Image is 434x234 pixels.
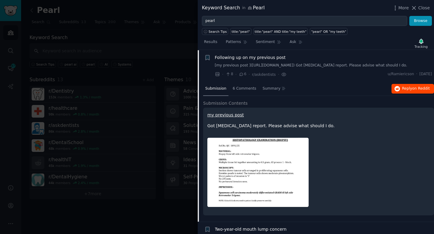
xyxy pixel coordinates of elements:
[412,86,430,91] span: on Reddit
[388,72,414,77] span: u/Ramiericson
[207,138,309,207] img: Following up on my previous post
[233,86,256,91] span: 6 Comments
[215,226,287,232] a: Two-year-old mouth lump concern
[226,39,241,45] span: Patterns
[230,28,251,35] a: title:"pearl"
[203,100,248,106] span: Submission Contents
[418,5,430,11] span: Close
[235,71,237,78] span: ·
[205,86,226,91] span: Submission
[209,29,227,34] span: Search Tips
[202,28,228,35] button: Search Tips
[224,37,249,50] a: Patterns
[398,5,409,11] span: More
[411,5,430,11] button: Close
[402,86,430,91] span: Reply
[242,5,245,11] span: in
[207,112,244,117] a: my previous post
[254,37,283,50] a: Sentiment
[290,39,296,45] span: Ask
[253,28,308,35] a: title:"pearl" AND title:"my teeth"
[207,123,430,129] p: Got [MEDICAL_DATA] report. Please advise what should I do.
[202,37,219,50] a: Results
[215,54,286,61] a: Following up on my previous post
[409,16,432,26] button: Browse
[412,37,430,50] button: Tracking
[256,39,275,45] span: Sentiment
[239,72,246,77] span: 6
[311,29,346,34] div: "pearl" OR "my teeth"
[232,29,250,34] div: title:"pearl"
[420,72,432,77] span: [DATE]
[392,84,434,94] button: Replyon Reddit
[204,39,217,45] span: Results
[202,4,265,12] div: Keyword Search Pearl
[215,63,432,68] a: [my previous post ]([URL][DOMAIN_NAME]) Got [MEDICAL_DATA] report. Please advise what should I do.
[263,86,280,91] span: Summary
[249,71,250,78] span: ·
[255,29,307,34] div: title:"pearl" AND title:"my teeth"
[392,5,409,11] button: More
[288,37,305,50] a: Ask
[278,71,279,78] span: ·
[202,16,407,26] input: Try a keyword related to your business
[416,72,417,77] span: ·
[252,72,276,77] span: r/askdentists
[222,71,223,78] span: ·
[225,72,233,77] span: 8
[414,45,428,49] div: Tracking
[310,28,348,35] a: "pearl" OR "my teeth"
